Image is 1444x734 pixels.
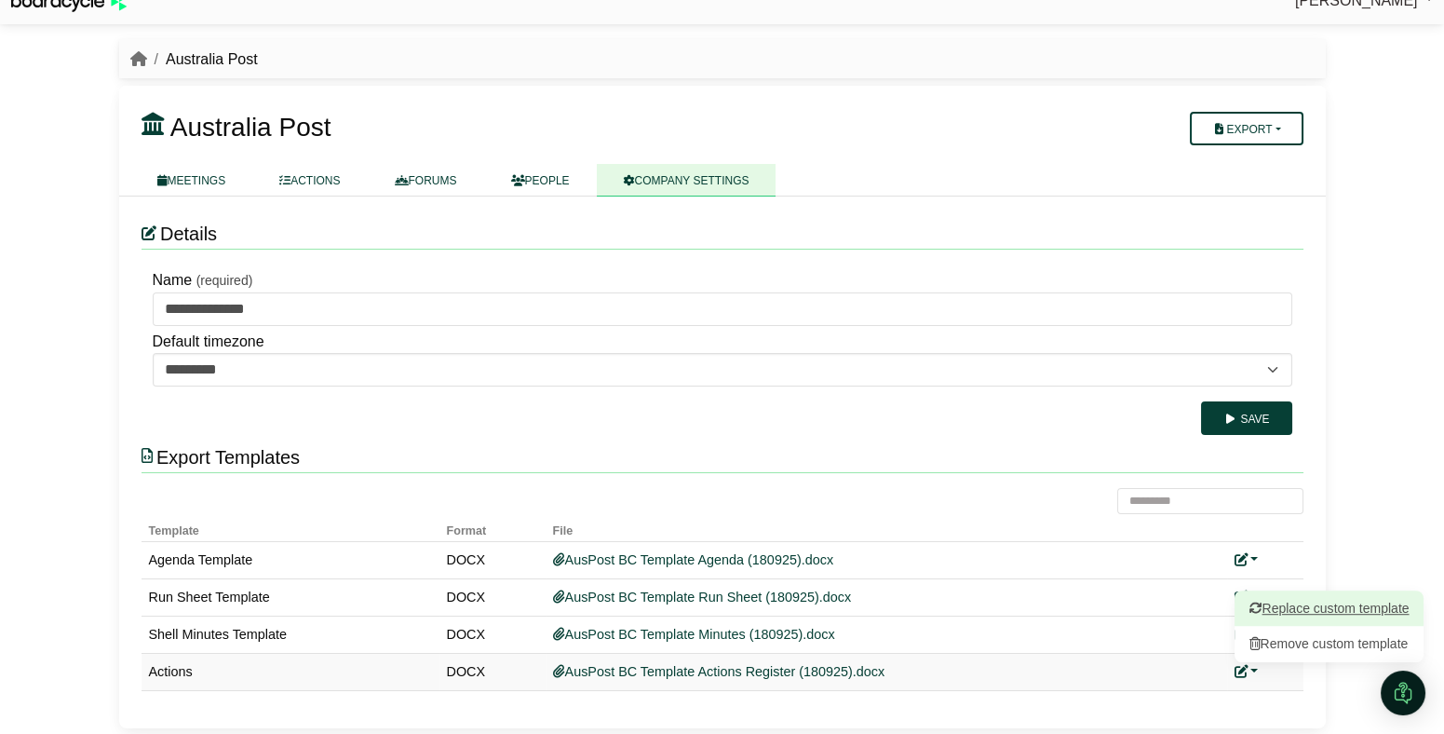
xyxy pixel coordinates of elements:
th: Template [142,514,439,541]
span: Export Templates [156,447,300,468]
td: DOCX [439,578,546,616]
a: AusPost BC Template Actions Register (180925).docx [553,664,885,679]
div: Open Intercom Messenger [1381,671,1425,715]
td: Shell Minutes Template [142,616,439,653]
td: DOCX [439,653,546,690]
button: Save [1201,401,1291,435]
a: AusPost BC Template Run Sheet (180925).docx [553,590,852,605]
a: Replace custom template [1235,591,1424,626]
td: DOCX [439,541,546,578]
td: DOCX [439,616,546,653]
td: Actions [142,653,439,690]
th: File [546,514,1227,541]
nav: breadcrumb [130,48,258,72]
button: Remove custom template [1235,627,1424,662]
li: Australia Post [147,48,258,72]
label: Default timezone [153,330,264,354]
a: AusPost BC Template Minutes (180925).docx [553,627,835,642]
a: FORUMS [368,164,484,197]
a: PEOPLE [484,164,597,197]
td: Run Sheet Template [142,578,439,616]
td: Agenda Template [142,541,439,578]
button: Export [1190,112,1302,145]
a: MEETINGS [130,164,253,197]
span: Details [160,224,217,244]
label: Name [153,268,193,292]
small: (required) [196,273,253,288]
span: Australia Post [170,113,331,142]
a: ACTIONS [252,164,367,197]
th: Format [439,514,546,541]
a: AusPost BC Template Agenda (180925).docx [553,552,834,567]
a: COMPANY SETTINGS [597,164,776,197]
